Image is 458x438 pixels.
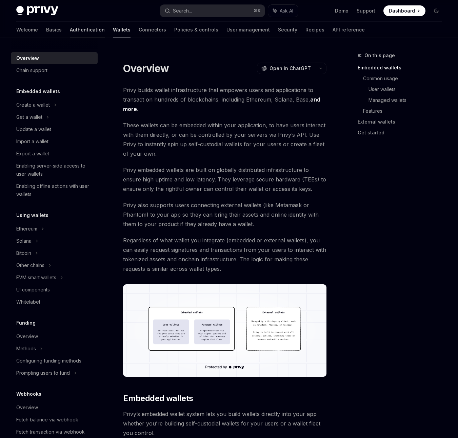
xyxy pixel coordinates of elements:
a: Fetch balance via webhook [11,414,98,426]
div: Fetch transaction via webhook [16,428,85,436]
button: Search...⌘K [160,5,265,17]
a: External wallets [358,116,447,127]
div: Overview [16,54,39,62]
a: Configuring funding methods [11,355,98,367]
a: Recipes [305,22,324,38]
a: Fetch transaction via webhook [11,426,98,438]
div: Whitelabel [16,298,40,306]
button: Ask AI [268,5,298,17]
h1: Overview [123,62,169,74]
div: Prompting users to fund [16,369,70,377]
a: Policies & controls [174,22,218,38]
div: Create a wallet [16,101,50,109]
a: Authentication [70,22,105,38]
a: Managed wallets [369,95,447,106]
span: On this page [364,51,395,60]
div: Chain support [16,66,47,74]
a: Security [278,22,297,38]
img: dark logo [16,6,58,16]
a: User wallets [369,84,447,95]
div: Get a wallet [16,113,42,121]
div: Fetch balance via webhook [16,416,78,424]
a: Features [363,106,447,116]
a: Embedded wallets [358,62,447,73]
span: Ask AI [280,7,293,14]
a: Welcome [16,22,38,38]
a: User management [226,22,270,38]
img: images/walletoverview.png [123,284,326,377]
button: Open in ChatGPT [257,63,315,74]
div: Ethereum [16,225,37,233]
a: Overview [11,330,98,343]
span: Open in ChatGPT [270,65,311,72]
a: Enabling server-side access to user wallets [11,160,98,180]
div: Update a wallet [16,125,51,133]
a: Chain support [11,64,98,76]
div: Export a wallet [16,150,49,158]
div: Bitcoin [16,249,31,257]
div: Other chains [16,261,44,269]
h5: Funding [16,319,36,327]
h5: Using wallets [16,211,48,219]
a: Support [357,7,375,14]
span: Privy builds wallet infrastructure that empowers users and applications to transact on hundreds o... [123,85,326,114]
div: Enabling offline actions with user wallets [16,182,94,198]
span: Privy’s embedded wallet system lets you build wallets directly into your app whether you’re build... [123,409,326,438]
a: Export a wallet [11,148,98,160]
span: Privy also supports users connecting external wallets (like Metamask or Phantom) to your app so t... [123,200,326,229]
div: UI components [16,286,50,294]
a: Basics [46,22,62,38]
div: Overview [16,403,38,412]
div: Solana [16,237,32,245]
span: Privy embedded wallets are built on globally distributed infrastructure to ensure high uptime and... [123,165,326,194]
a: Connectors [139,22,166,38]
span: Dashboard [389,7,415,14]
div: Import a wallet [16,137,48,146]
a: UI components [11,284,98,296]
a: Enabling offline actions with user wallets [11,180,98,200]
span: These wallets can be embedded within your application, to have users interact with them directly,... [123,121,326,158]
a: Dashboard [383,5,425,16]
a: Whitelabel [11,296,98,308]
a: Update a wallet [11,123,98,135]
a: Import a wallet [11,135,98,148]
a: Overview [11,401,98,414]
a: Common usage [363,73,447,84]
div: Overview [16,332,38,341]
a: Demo [335,7,349,14]
h5: Webhooks [16,390,41,398]
div: Methods [16,345,36,353]
a: API reference [333,22,365,38]
span: Embedded wallets [123,393,193,404]
h5: Embedded wallets [16,87,60,95]
a: Get started [358,127,447,138]
div: Enabling server-side access to user wallets [16,162,94,178]
div: Configuring funding methods [16,357,81,365]
span: Regardless of what wallet you integrate (embedded or external wallets), you can easily request si... [123,236,326,273]
a: Overview [11,52,98,64]
div: Search... [173,7,192,15]
a: Wallets [113,22,131,38]
button: Toggle dark mode [431,5,442,16]
div: EVM smart wallets [16,273,56,282]
span: ⌘ K [254,8,261,14]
